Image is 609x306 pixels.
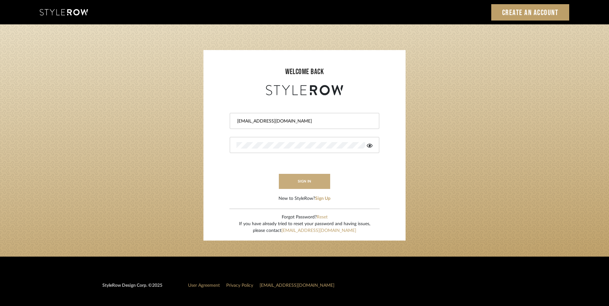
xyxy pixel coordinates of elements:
[239,221,370,234] div: If you have already tried to reset your password and having issues, please contact
[226,283,253,288] a: Privacy Policy
[315,195,330,202] button: Sign Up
[239,214,370,221] div: Forgot Password?
[236,118,371,124] input: Email Address
[210,66,399,78] div: welcome back
[317,214,328,221] button: Reset
[491,4,570,21] a: Create an Account
[279,195,330,202] div: New to StyleRow?
[279,174,330,189] button: sign in
[188,283,220,288] a: User Agreement
[260,283,334,288] a: [EMAIL_ADDRESS][DOMAIN_NAME]
[281,228,356,233] a: [EMAIL_ADDRESS][DOMAIN_NAME]
[102,282,162,294] div: StyleRow Design Corp. ©2025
